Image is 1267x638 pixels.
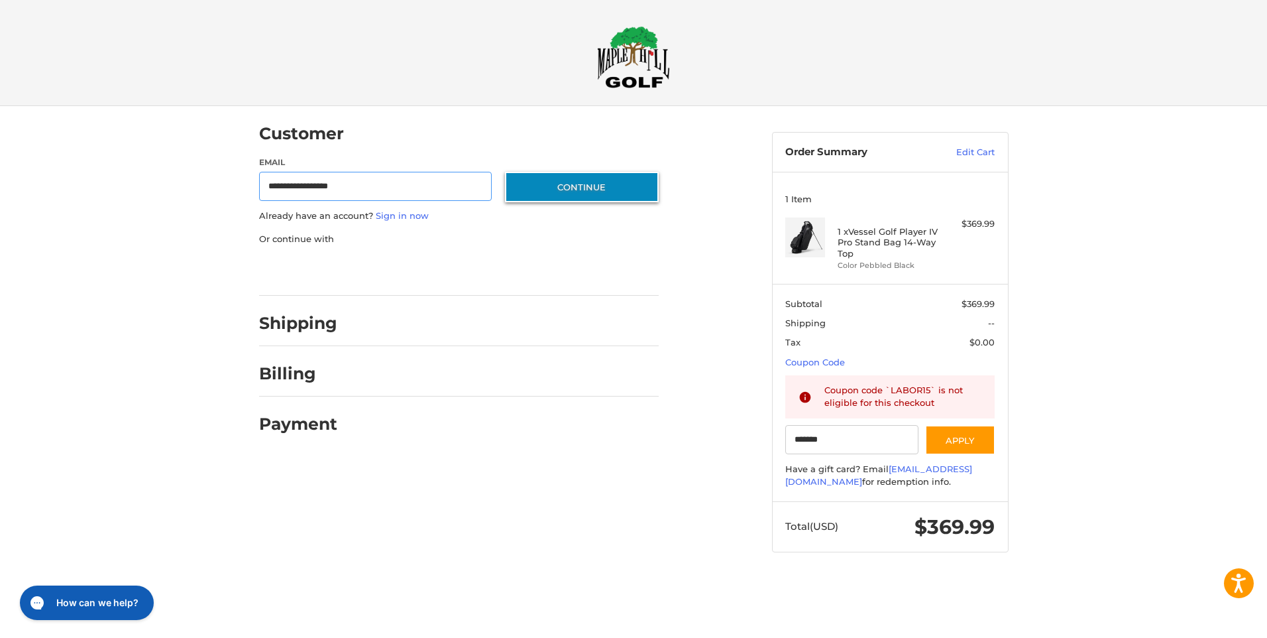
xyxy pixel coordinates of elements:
div: Have a gift card? Email for redemption info. [785,463,995,489]
div: $369.99 [942,218,995,231]
iframe: PayPal-paypal [254,259,354,283]
h2: Payment [259,414,337,434]
h2: Billing [259,363,337,384]
iframe: Gorgias live chat messenger [13,581,158,625]
label: Email [259,157,492,168]
iframe: PayPal-paylater [367,259,467,283]
img: Maple Hill Golf [597,26,670,88]
h3: Order Summary [785,146,928,159]
span: $369.99 [914,515,995,539]
span: Subtotal [785,298,822,309]
iframe: Google Customer Reviews [1158,602,1267,638]
a: Sign in now [376,210,429,221]
span: Shipping [785,318,826,328]
p: Or continue with [259,233,659,246]
span: Tax [785,337,800,348]
a: Edit Cart [928,146,995,159]
span: $0.00 [969,337,995,348]
p: Already have an account? [259,210,659,223]
span: -- [988,318,995,328]
div: Coupon code `LABOR15` is not eligible for this checkout [824,384,982,410]
input: Gift Certificate or Coupon Code [785,425,918,455]
button: Apply [925,425,995,455]
h2: Shipping [259,313,337,334]
a: Coupon Code [785,357,845,367]
li: Color Pebbled Black [838,260,939,271]
h2: Customer [259,123,344,144]
iframe: PayPal-venmo [479,259,578,283]
h3: 1 Item [785,194,995,204]
span: Total (USD) [785,520,838,533]
span: $369.99 [962,298,995,309]
h4: 1 x Vessel Golf Player IV Pro Stand Bag 14-Way Top [838,226,939,259]
button: Continue [505,172,659,202]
